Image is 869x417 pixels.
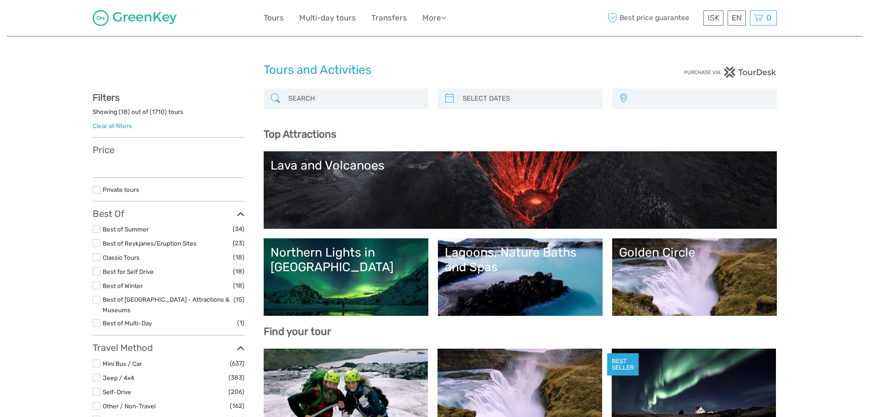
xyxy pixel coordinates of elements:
[619,245,770,260] div: Golden Circle
[230,401,245,411] span: (162)
[103,186,139,193] a: Private tours
[233,238,245,248] span: (23)
[299,11,356,25] a: Multi-day tours
[103,374,134,381] a: Jeep / 4x4
[229,372,245,383] span: (383)
[152,108,165,116] label: 1710
[371,11,407,25] a: Transfers
[103,388,131,396] a: Self-Drive
[103,402,156,410] a: Other / Non-Travel
[285,91,424,107] input: SEARCH
[230,358,245,369] span: (637)
[103,240,197,247] a: Best of Reykjanes/Eruption Sites
[264,325,331,338] b: Find your tour
[684,67,776,78] img: PurchaseViaTourDesk.png
[271,158,770,222] a: Lava and Volcanoes
[103,226,149,233] a: Best of Summer
[264,63,606,77] h1: Tours and Activities
[93,208,245,219] h3: Best Of
[271,158,770,173] div: Lava and Volcanoes
[121,108,128,116] label: 18
[233,280,245,291] span: (18)
[233,266,245,277] span: (18)
[103,296,229,314] a: Best of [GEOGRAPHIC_DATA] - Attractions & Museums
[229,386,245,397] span: (206)
[606,10,701,26] span: Best price guarantee
[264,128,336,140] b: Top Attractions
[93,122,132,129] a: Clear all filters
[728,10,746,26] div: EN
[93,10,177,26] img: 1287-122375c5-1c4a-481d-9f75-0ef7bf1191bb_logo_small.jpg
[233,252,245,263] span: (18)
[93,144,245,155] h3: Price
[103,268,154,275] a: Best for Self Drive
[233,224,245,234] span: (34)
[708,13,719,22] span: ISK
[607,353,639,376] div: BEST SELLER
[422,11,446,25] a: More
[103,319,152,327] a: Best of Multi-Day
[237,318,245,328] span: (1)
[93,92,120,103] strong: Filters
[103,254,140,261] a: Classic Tours
[445,245,596,275] div: Lagoons, Nature Baths and Spas
[271,245,421,309] a: Northern Lights in [GEOGRAPHIC_DATA]
[93,108,245,122] div: Showing ( ) out of ( ) tours
[103,282,143,289] a: Best of Winter
[264,11,284,25] a: Tours
[619,245,770,309] a: Golden Circle
[234,294,245,305] span: (15)
[103,360,142,367] a: Mini Bus / Car
[271,245,421,275] div: Northern Lights in [GEOGRAPHIC_DATA]
[445,245,596,309] a: Lagoons, Nature Baths and Spas
[93,342,245,353] h3: Travel Method
[459,91,598,107] input: SELECT DATES
[765,13,773,22] span: 0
